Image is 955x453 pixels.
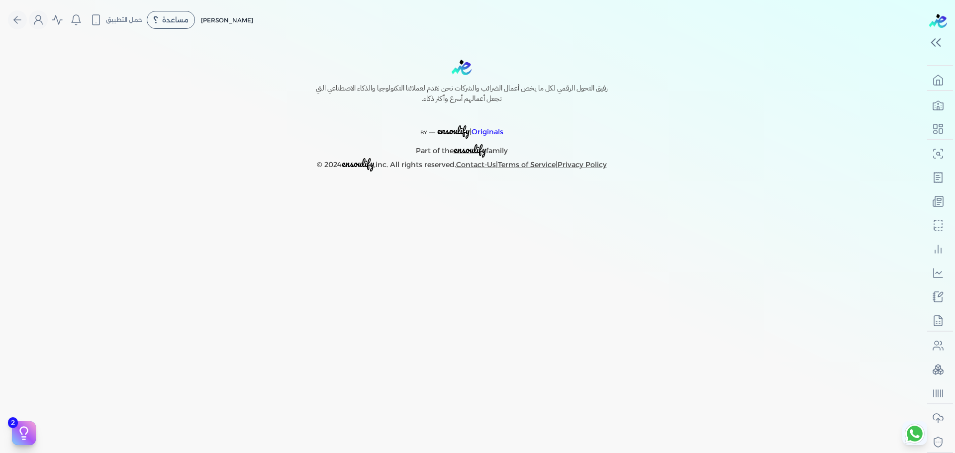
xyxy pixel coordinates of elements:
img: logo [452,60,472,75]
p: | [294,112,629,139]
span: ensoulify [342,156,374,171]
span: حمل التطبيق [106,15,142,24]
h6: رفيق التحول الرقمي لكل ما يخص أعمال الضرائب والشركات نحن نقدم لعملائنا التكنولوجيا والذكاء الاصطن... [294,83,629,104]
a: Privacy Policy [558,160,607,169]
a: ensoulify [454,146,486,155]
span: Originals [472,127,503,136]
a: Contact-Us [456,160,496,169]
sup: __ [429,127,435,133]
span: BY [420,129,427,136]
p: Part of the family [294,139,629,158]
button: حمل التطبيق [88,11,145,28]
img: logo [929,14,947,28]
span: ensoulify [454,142,486,157]
span: [PERSON_NAME] [201,16,253,24]
a: Terms of Service [498,160,556,169]
p: © 2024 ,inc. All rights reserved. | | [294,157,629,172]
button: 2 [12,421,36,445]
span: مساعدة [162,16,189,23]
div: مساعدة [147,11,195,29]
span: ensoulify [437,123,470,138]
span: 2 [8,417,18,428]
